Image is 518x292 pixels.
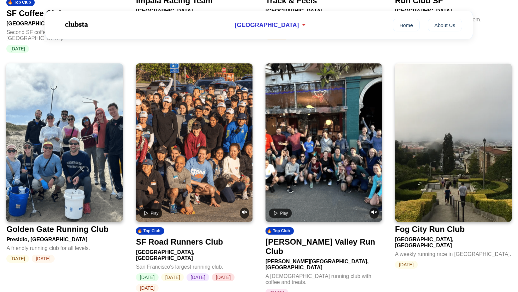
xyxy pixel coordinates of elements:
div: 🔥 Top Club [136,227,164,235]
div: SF Road Runners Club [136,237,223,247]
button: Play video [139,209,162,218]
div: [GEOGRAPHIC_DATA], [GEOGRAPHIC_DATA] [395,234,512,249]
span: [DATE] [6,45,29,53]
span: [DATE] [161,273,184,281]
span: Play [280,211,288,216]
div: [PERSON_NAME][GEOGRAPHIC_DATA], [GEOGRAPHIC_DATA] [265,256,382,271]
span: [DATE] [187,273,209,281]
span: [DATE] [136,273,159,281]
a: Fog City Run ClubFog City Run Club[GEOGRAPHIC_DATA], [GEOGRAPHIC_DATA]A weekly running race in [G... [395,63,512,269]
div: Fog City Run Club [395,225,465,234]
button: Play video [269,209,292,218]
button: Unmute video [369,208,379,219]
img: Golden Gate Running Club [6,63,123,222]
div: A [DEMOGRAPHIC_DATA] running club with coffee and treats. [265,271,382,285]
span: [DATE] [212,273,235,281]
a: Golden Gate Running ClubGolden Gate Running ClubPresidio, [GEOGRAPHIC_DATA]A friendly running clu... [6,63,123,263]
div: A weekly running race in [GEOGRAPHIC_DATA]. [395,249,512,257]
span: [DATE] [395,261,418,269]
img: Logo [56,16,96,33]
div: 🔥 Top Club [265,227,294,235]
a: Home [393,19,420,31]
div: A friendly running club for all levels. [6,243,123,251]
div: [GEOGRAPHIC_DATA], [GEOGRAPHIC_DATA] [136,247,253,261]
button: Unmute video [240,208,249,219]
span: [DATE] [6,255,29,263]
div: San Francisco's largest running club. [136,261,253,270]
span: Play [151,211,158,216]
a: Play videoUnmute video🔥 Top ClubSF Road Runners Club[GEOGRAPHIC_DATA], [GEOGRAPHIC_DATA]San Franc... [136,63,253,292]
a: About Us [428,19,462,31]
img: Fog City Run Club [395,63,512,222]
div: [PERSON_NAME] Valley Run Club [265,237,379,256]
div: Golden Gate Running Club [6,225,109,234]
span: [DATE] [32,255,54,263]
span: [DATE] [136,284,159,292]
div: Presidio, [GEOGRAPHIC_DATA] [6,234,123,243]
span: [GEOGRAPHIC_DATA] [235,22,299,29]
